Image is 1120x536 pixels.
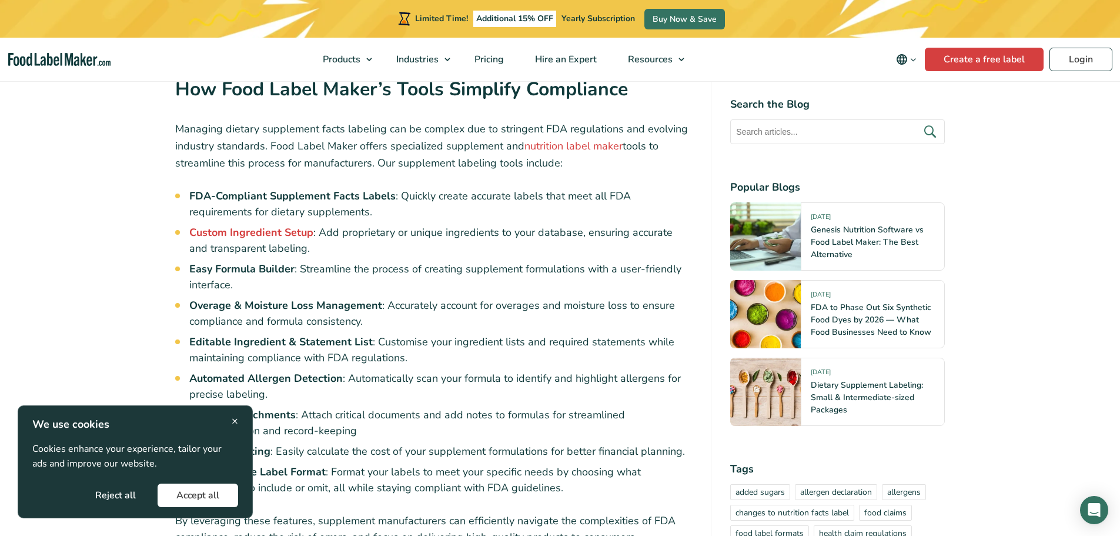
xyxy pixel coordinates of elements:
[811,302,931,338] a: FDA to Phase Out Six Synthetic Food Dyes by 2026 — What Food Businesses Need to Know
[76,484,155,507] button: Reject all
[795,484,877,500] a: allergen declaration
[473,11,556,27] span: Additional 15% OFF
[189,334,693,366] li: : Customise your ingredient lists and required statements while maintaining compliance with FDA r...
[520,38,610,81] a: Hire an Expert
[613,38,690,81] a: Resources
[811,212,831,226] span: [DATE]
[158,484,238,507] button: Accept all
[644,9,725,29] a: Buy Now & Save
[730,179,945,195] h4: Popular Blogs
[524,139,623,153] a: nutrition label maker
[415,13,468,24] span: Limited Time!
[811,290,831,304] span: [DATE]
[232,413,238,429] span: ×
[531,53,598,66] span: Hire an Expert
[459,38,517,81] a: Pricing
[730,96,945,112] h4: Search the Blog
[189,189,396,203] strong: FDA-Compliant Supplement Facts Labels
[730,119,945,144] input: Search articles...
[189,464,693,496] li: : Format your labels to meet your specific needs by choosing what information to include or omit,...
[1049,48,1112,71] a: Login
[811,368,831,381] span: [DATE]
[381,38,456,81] a: Industries
[189,335,373,349] strong: Editable Ingredient & Statement List
[189,188,693,220] li: : Quickly create accurate labels that meet all FDA requirements for dietary supplements.
[1080,496,1108,524] div: Open Intercom Messenger
[811,379,923,415] a: Dietary Supplement Labeling: Small & Intermediate-sized Packages
[189,298,693,329] li: : Accurately account for overages and moisture loss to ensure compliance and formula consistency.
[189,407,693,439] li: : Attach critical documents and add notes to formulas for streamlined communication and record-ke...
[319,53,362,66] span: Products
[730,484,790,500] a: added sugars
[8,53,111,66] a: Food Label Maker homepage
[189,371,693,402] li: : Automatically scan your formula to identify and highlight allergens for precise labeling.
[730,461,945,477] h4: Tags
[393,53,440,66] span: Industries
[888,48,925,71] button: Change language
[175,76,628,102] strong: How Food Label Maker’s Tools Simplify Compliance
[730,505,854,521] a: changes to nutrition facts label
[189,298,382,312] strong: Overage & Moisture Loss Management
[471,53,505,66] span: Pricing
[189,225,313,239] a: Custom Ingredient Setup
[624,53,674,66] span: Resources
[859,505,912,521] a: food claims
[189,371,343,385] strong: Automated Allergen Detection
[189,225,693,257] li: : Add proprietary or unique ingredients to your database, ensuring accurate and transparent label...
[175,121,693,171] p: Managing dietary supplement facts labeling can be complex due to stringent FDA regulations and ev...
[882,484,926,500] a: allergens
[189,262,295,276] strong: Easy Formula Builder
[189,261,693,293] li: : Streamline the process of creating supplement formulations with a user-friendly interface.
[307,38,378,81] a: Products
[561,13,635,24] span: Yearly Subscription
[189,444,693,460] li: : Easily calculate the cost of your supplement formulations for better financial planning.
[32,442,238,472] p: Cookies enhance your experience, tailor your ads and improve our website.
[925,48,1044,71] a: Create a free label
[811,224,924,260] a: Genesis Nutrition Software vs Food Label Maker: The Best Alternative
[32,417,109,431] strong: We use cookies
[189,465,326,479] strong: Customizable Label Format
